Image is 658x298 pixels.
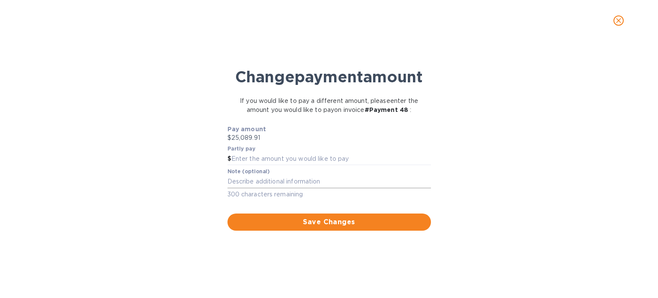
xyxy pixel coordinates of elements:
p: $25,089.91 [227,133,431,142]
div: $ [227,153,231,166]
button: Save Changes [227,214,431,231]
label: Note (optional) [227,169,269,175]
button: close [608,10,629,31]
input: Enter the amount you would like to pay [231,153,431,166]
p: 300 characters remaining [227,190,431,199]
b: Change payment amount [235,67,423,86]
b: Pay amount [227,126,266,132]
label: Partly pay [227,146,256,151]
p: If you would like to pay a different amount, please enter the amount you would like to pay on inv... [228,96,430,114]
b: # Payment 48 [365,106,408,113]
span: Save Changes [234,217,424,227]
